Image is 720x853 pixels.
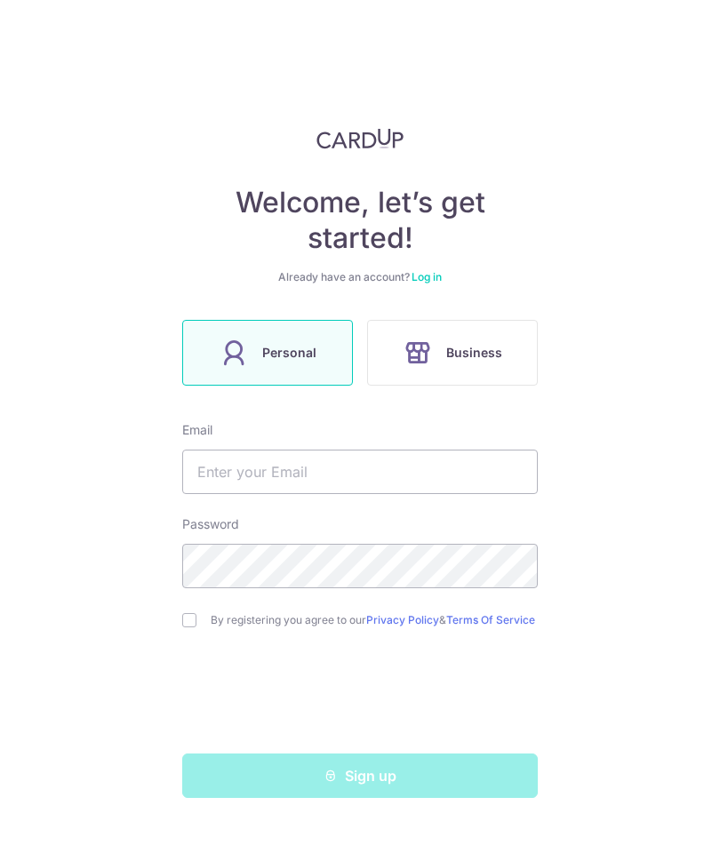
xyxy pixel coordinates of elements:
img: CardUp Logo [316,128,404,149]
a: Terms Of Service [446,613,535,626]
iframe: reCAPTCHA [225,663,495,732]
label: Email [182,421,212,439]
span: Business [446,342,502,363]
h4: Welcome, let’s get started! [182,185,538,256]
a: Personal [175,320,360,386]
a: Privacy Policy [366,613,439,626]
span: Personal [262,342,316,363]
label: By registering you agree to our & [211,613,538,627]
label: Password [182,515,239,533]
div: Already have an account? [182,270,538,284]
a: Log in [412,270,442,283]
input: Enter your Email [182,450,538,494]
a: Business [360,320,545,386]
